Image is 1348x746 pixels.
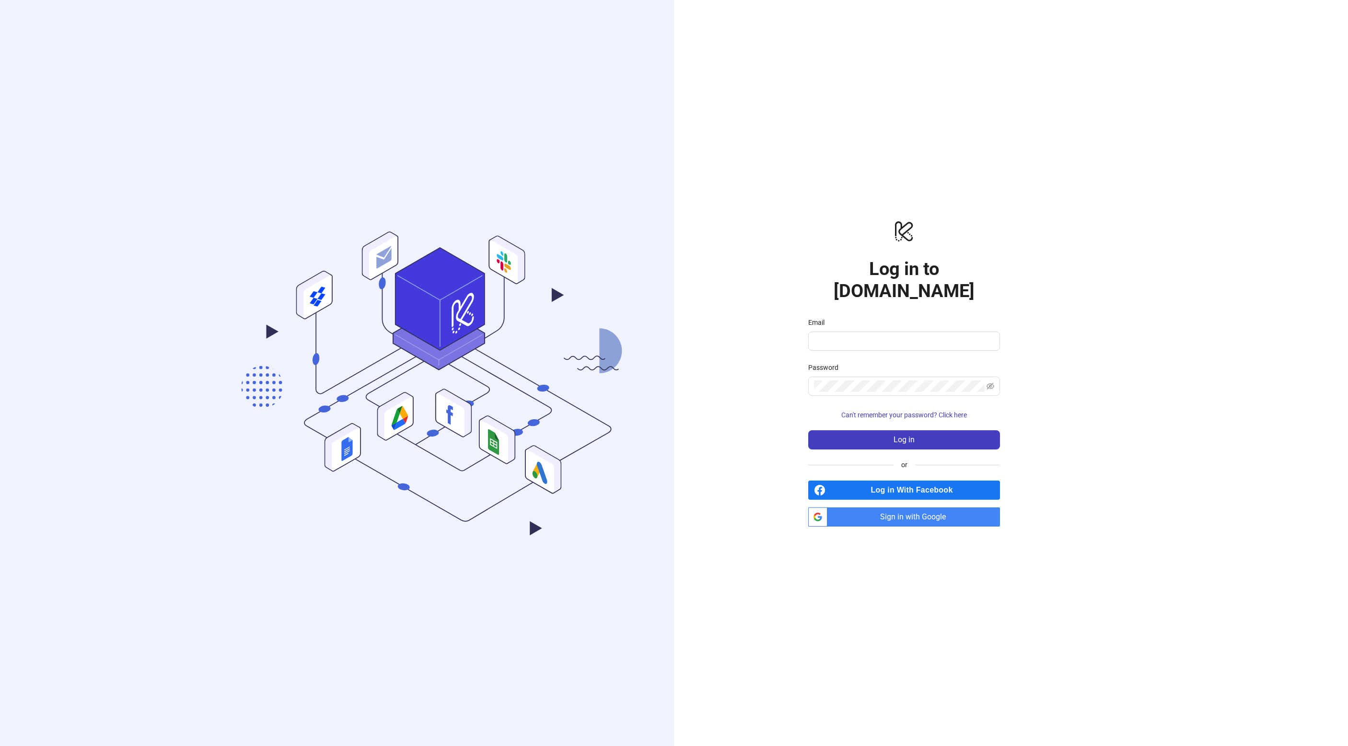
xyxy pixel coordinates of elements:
input: Email [814,335,992,347]
label: Email [808,317,831,328]
span: Can't remember your password? Click here [841,411,967,419]
span: Log in [894,436,915,444]
input: Password [814,380,985,392]
a: Sign in with Google [808,507,1000,527]
a: Can't remember your password? Click here [808,411,1000,419]
span: eye-invisible [987,382,994,390]
a: Log in With Facebook [808,481,1000,500]
label: Password [808,362,845,373]
span: or [894,459,915,470]
span: Log in With Facebook [829,481,1000,500]
button: Log in [808,430,1000,449]
h1: Log in to [DOMAIN_NAME] [808,258,1000,302]
span: Sign in with Google [831,507,1000,527]
button: Can't remember your password? Click here [808,407,1000,423]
